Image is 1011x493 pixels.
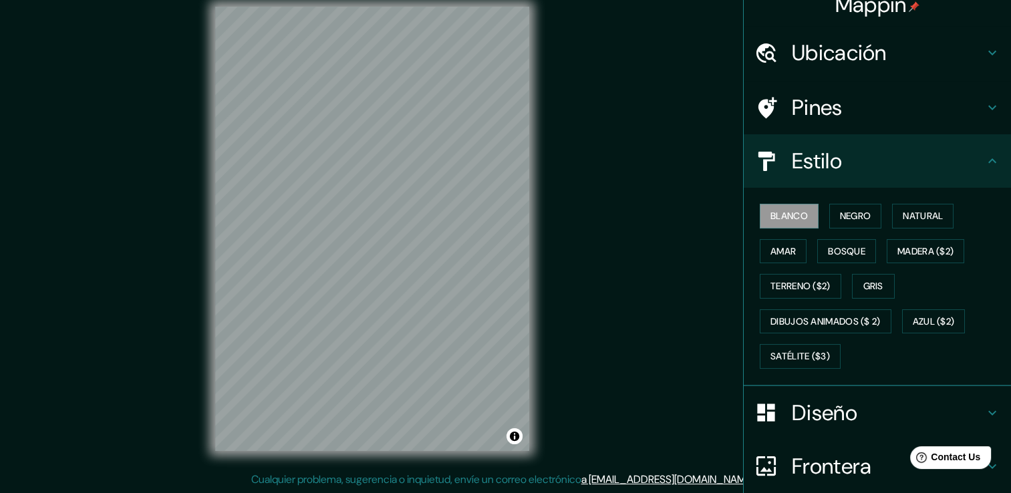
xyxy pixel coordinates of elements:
[744,386,1011,440] div: Diseño
[897,243,954,260] font: Madera ($2)
[792,94,984,121] h4: Pines
[829,204,882,228] button: Negro
[581,472,754,486] a: a [EMAIL_ADDRESS][DOMAIN_NAME]
[770,278,831,295] font: Terreno ($2)
[760,344,841,369] button: Satélite ($3)
[760,239,807,264] button: Amar
[792,148,984,174] h4: Estilo
[744,81,1011,134] div: Pines
[909,1,919,12] img: pin-icon.png
[251,472,756,488] p: Cualquier problema, sugerencia o inquietud, envíe un correo electrónico .
[903,208,943,224] font: Natural
[913,313,955,330] font: Azul ($2)
[792,399,984,426] h4: Diseño
[863,278,883,295] font: Gris
[744,26,1011,79] div: Ubicación
[770,348,830,365] font: Satélite ($3)
[744,440,1011,493] div: Frontera
[887,239,964,264] button: Madera ($2)
[770,313,881,330] font: Dibujos animados ($ 2)
[817,239,876,264] button: Bosque
[840,208,871,224] font: Negro
[792,453,984,480] h4: Frontera
[760,204,819,228] button: Blanco
[770,243,796,260] font: Amar
[770,208,808,224] font: Blanco
[902,309,966,334] button: Azul ($2)
[892,204,954,228] button: Natural
[744,134,1011,188] div: Estilo
[828,243,865,260] font: Bosque
[760,274,841,299] button: Terreno ($2)
[760,309,891,334] button: Dibujos animados ($ 2)
[507,428,523,444] button: Alternar atribución
[215,7,529,451] canvas: Mapa
[852,274,895,299] button: Gris
[892,441,996,478] iframe: Help widget launcher
[792,39,984,66] h4: Ubicación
